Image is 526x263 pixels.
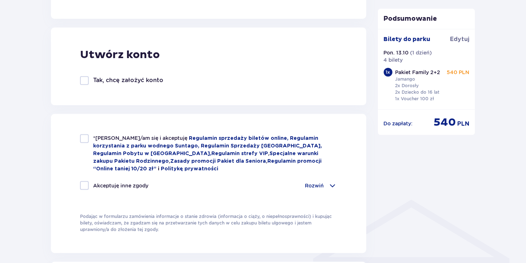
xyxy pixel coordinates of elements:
p: Utwórz konto [80,48,160,61]
a: Regulamin sprzedaży biletów online, [189,135,290,141]
a: Politykę prywatności [161,166,218,171]
span: *[PERSON_NAME]/am się i akceptuję [93,135,189,141]
p: 4 bilety [384,56,403,64]
span: 540 [434,116,456,129]
a: Regulamin Sprzedaży [GEOGRAPHIC_DATA], [201,143,322,148]
p: Pakiet Family 2+2 [395,69,441,76]
a: Zasady promocji Pakiet dla Seniora [170,158,266,163]
p: Bilety do parku [384,35,431,43]
p: ( 1 dzień ) [410,49,432,56]
span: Edytuj [450,35,469,43]
div: 1 x [384,68,392,77]
p: Do zapłaty : [384,120,413,127]
p: 2x Dorosły 2x Dziecko do 16 lat 1x Voucher 100 zł [395,82,440,102]
a: Regulamin Pobytu w [GEOGRAPHIC_DATA], [93,151,211,156]
p: Pon. 13.10 [384,49,409,56]
p: Jamango [395,76,415,82]
a: Regulamin strefy VIP [211,151,268,156]
p: Podsumowanie [378,15,475,23]
p: Tak, chcę założyć konto [93,76,163,84]
p: Rozwiń [305,182,324,189]
p: Podając w formularzu zamówienia informacje o stanie zdrowia (informacja o ciąży, o niepełnosprawn... [80,213,337,232]
p: 540 PLN [447,69,469,76]
p: , , , [93,134,337,172]
span: PLN [457,120,469,128]
span: i [158,166,161,171]
p: Akceptuję inne zgody [93,182,148,189]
